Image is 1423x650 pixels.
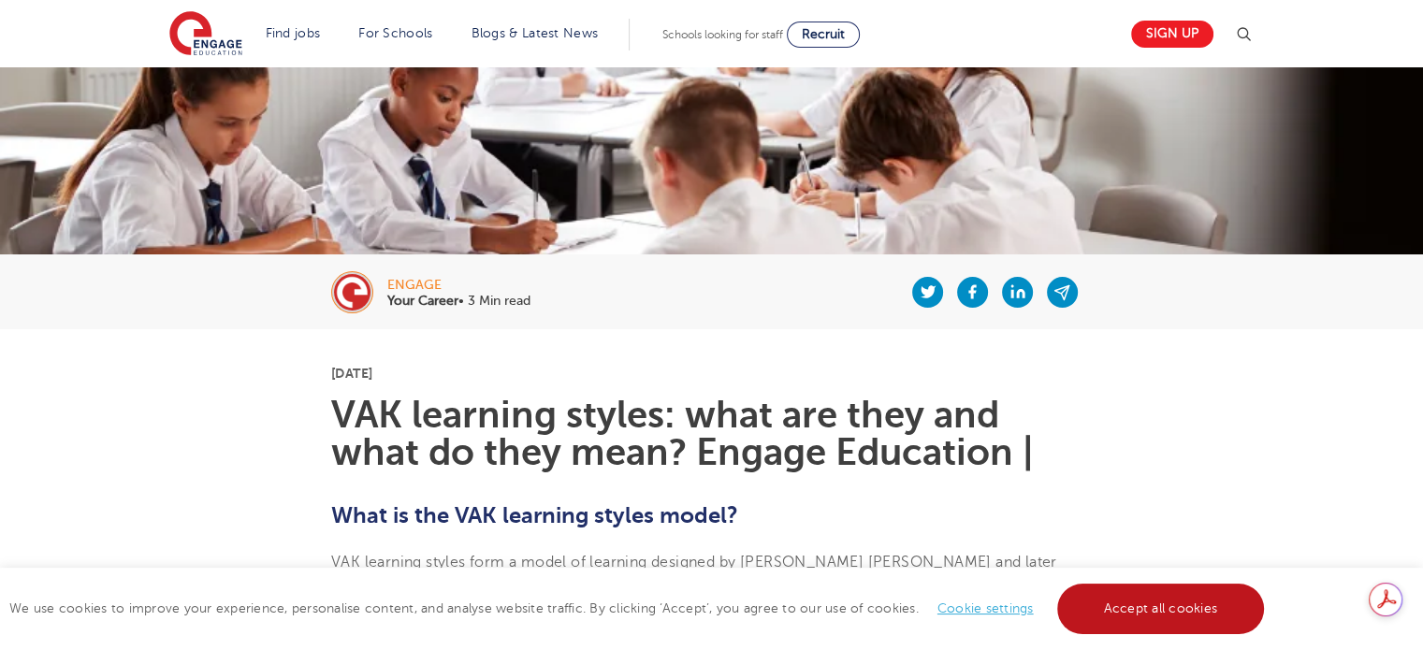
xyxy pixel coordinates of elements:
[1057,584,1265,634] a: Accept all cookies
[387,294,458,308] b: Your Career
[266,26,321,40] a: Find jobs
[331,554,1057,595] span: VAK learning styles form a model of learning designed by [PERSON_NAME] [PERSON_NAME] and later de...
[9,601,1269,615] span: We use cookies to improve your experience, personalise content, and analyse website traffic. By c...
[937,601,1034,615] a: Cookie settings
[387,279,530,292] div: engage
[662,28,783,41] span: Schools looking for staff
[331,397,1092,471] h1: VAK learning styles: what are they and what do they mean? Engage Education |
[1131,21,1213,48] a: Sign up
[802,27,845,41] span: Recruit
[787,22,860,48] a: Recruit
[472,26,599,40] a: Blogs & Latest News
[331,502,738,528] b: What is the VAK learning styles model?
[387,295,530,308] p: • 3 Min read
[331,367,1092,380] p: [DATE]
[358,26,432,40] a: For Schools
[169,11,242,58] img: Engage Education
